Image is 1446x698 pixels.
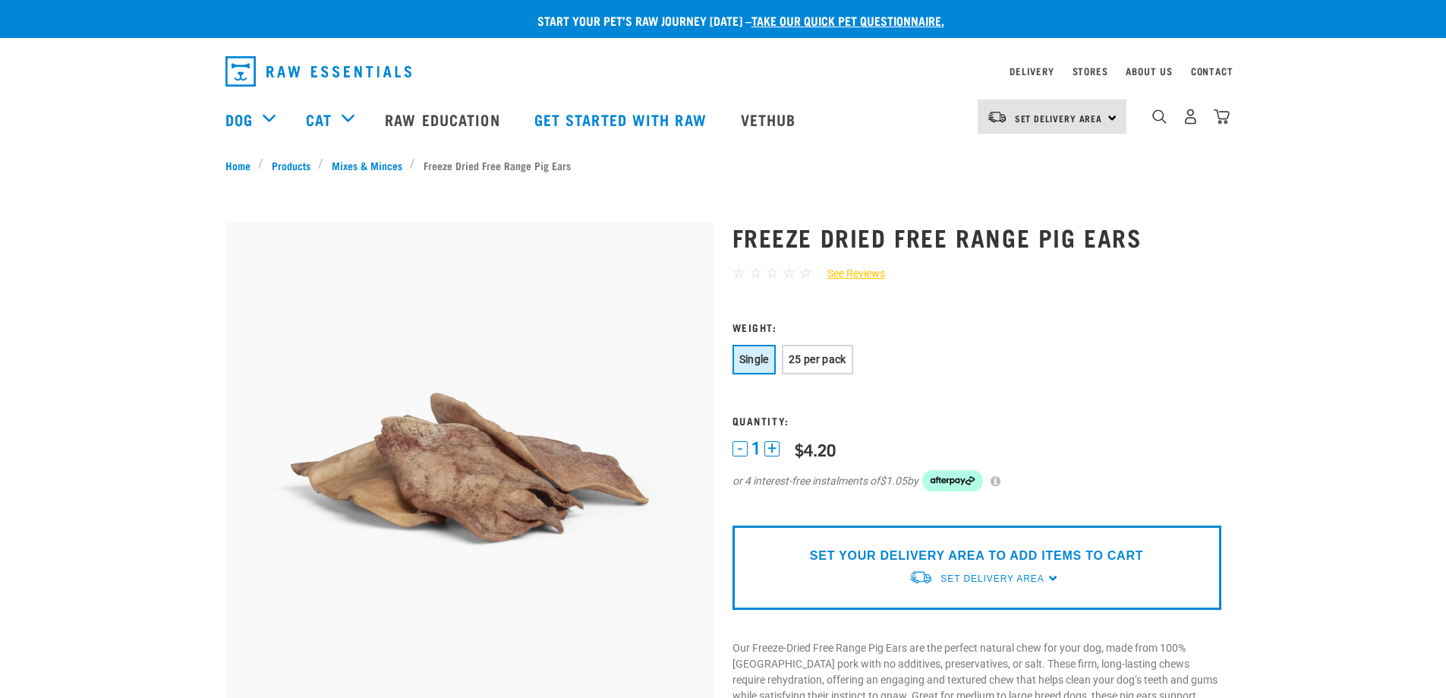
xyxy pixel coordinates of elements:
[1191,68,1233,74] a: Contact
[783,264,795,282] span: ☆
[1126,68,1172,74] a: About Us
[751,441,761,456] span: 1
[263,157,318,173] a: Products
[1152,109,1167,124] img: home-icon-1@2x.png
[370,89,518,150] a: Raw Education
[732,264,745,282] span: ☆
[751,17,944,24] a: take our quick pet questionnaire.
[519,89,726,150] a: Get started with Raw
[732,345,776,374] button: Single
[732,470,1221,491] div: or 4 interest-free instalments of by
[1015,115,1103,121] span: Set Delivery Area
[739,353,769,365] span: Single
[1073,68,1108,74] a: Stores
[909,570,933,586] img: van-moving.png
[880,473,907,489] span: $1.05
[1010,68,1054,74] a: Delivery
[732,321,1221,333] h3: Weight:
[225,56,411,87] img: Raw Essentials Logo
[795,440,836,459] div: $4.20
[225,108,253,131] a: Dog
[323,157,410,173] a: Mixes & Minces
[732,415,1221,426] h3: Quantity:
[766,264,779,282] span: ☆
[726,89,815,150] a: Vethub
[810,547,1143,565] p: SET YOUR DELIVERY AREA TO ADD ITEMS TO CART
[987,110,1007,124] img: van-moving.png
[812,266,885,282] a: See Reviews
[225,157,259,173] a: Home
[782,345,853,374] button: 25 per pack
[1214,109,1230,125] img: home-icon@2x.png
[789,353,846,365] span: 25 per pack
[225,157,1221,173] nav: breadcrumbs
[749,264,762,282] span: ☆
[732,223,1221,251] h1: Freeze Dried Free Range Pig Ears
[732,441,748,456] button: -
[940,573,1044,584] span: Set Delivery Area
[1183,109,1199,125] img: user.png
[213,50,1233,93] nav: dropdown navigation
[306,108,332,131] a: Cat
[799,264,812,282] span: ☆
[764,441,780,456] button: +
[922,470,983,491] img: Afterpay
